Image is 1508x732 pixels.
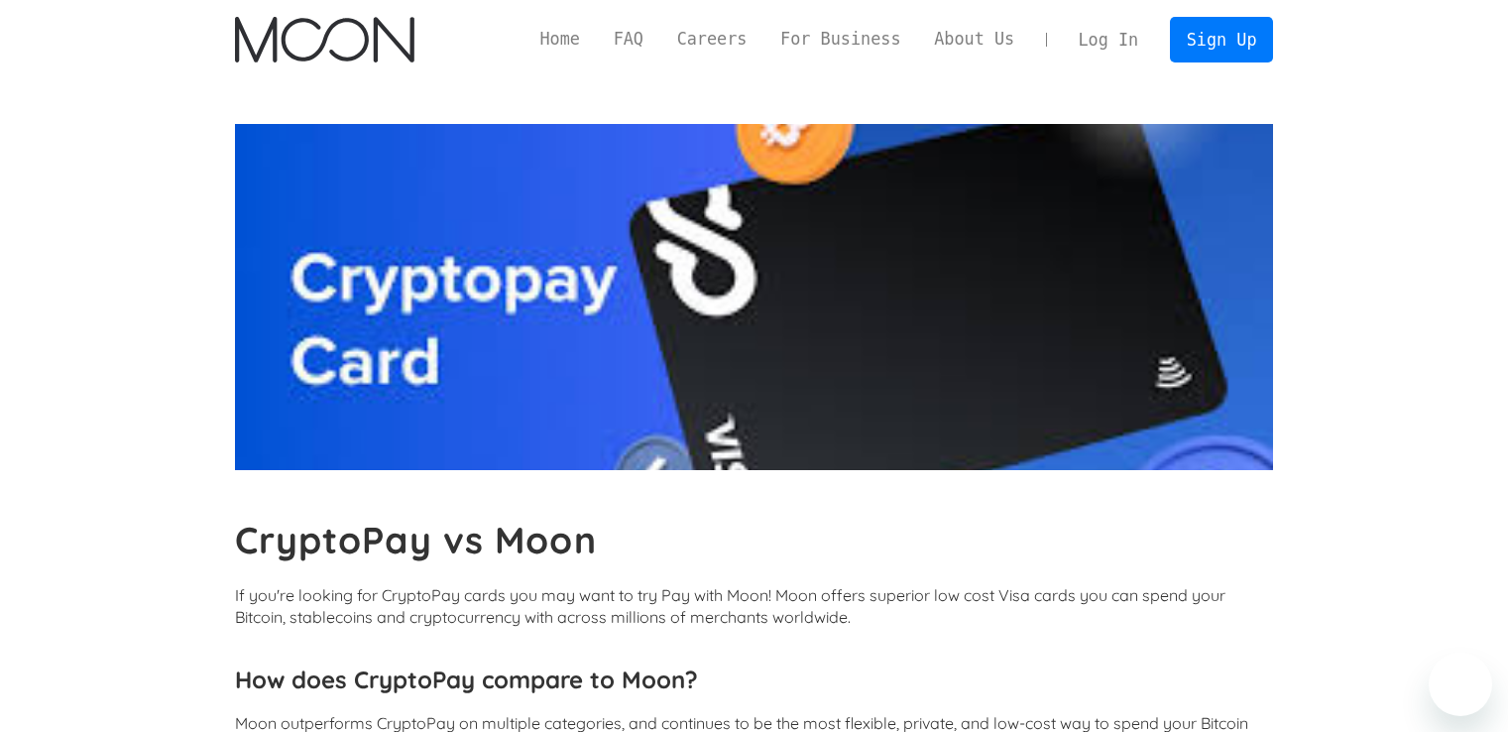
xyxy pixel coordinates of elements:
p: If you're looking for CryptoPay cards you may want to try Pay with Moon! Moon offers superior low... [235,584,1274,628]
b: CryptoPay vs Moon [235,517,597,562]
a: home [235,17,414,62]
a: Log In [1062,18,1155,61]
a: About Us [917,27,1031,52]
a: Sign Up [1170,17,1273,61]
a: Careers [660,27,763,52]
a: FAQ [597,27,660,52]
a: For Business [763,27,917,52]
a: Home [523,27,597,52]
iframe: Button to launch messaging window [1429,653,1492,716]
img: Moon Logo [235,17,414,62]
h3: How does CryptoPay compare to Moon? [235,665,1274,694]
